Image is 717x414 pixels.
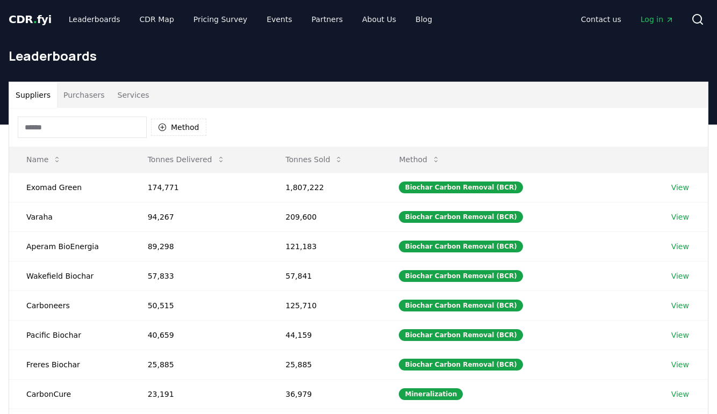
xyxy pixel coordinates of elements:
td: Carboneers [9,290,131,320]
button: Services [111,82,156,108]
a: View [671,389,689,400]
td: 40,659 [131,320,269,350]
td: 121,183 [268,231,382,261]
a: Events [258,10,300,29]
a: Log in [632,10,683,29]
td: Pacific Biochar [9,320,131,350]
div: Biochar Carbon Removal (BCR) [399,329,522,341]
button: Purchasers [57,82,111,108]
a: View [671,271,689,281]
td: 209,600 [268,202,382,231]
a: About Us [354,10,405,29]
td: 25,885 [268,350,382,379]
button: Method [151,119,206,136]
td: 89,298 [131,231,269,261]
div: Biochar Carbon Removal (BCR) [399,241,522,252]
a: View [671,330,689,340]
h1: Leaderboards [9,47,708,64]
span: Log in [641,14,674,25]
button: Tonnes Delivered [139,149,234,170]
span: . [33,13,37,26]
span: CDR fyi [9,13,52,26]
a: View [671,359,689,370]
div: Biochar Carbon Removal (BCR) [399,181,522,193]
nav: Main [572,10,683,29]
div: Mineralization [399,388,463,400]
td: 44,159 [268,320,382,350]
button: Name [18,149,70,170]
td: 50,515 [131,290,269,320]
div: Biochar Carbon Removal (BCR) [399,300,522,311]
a: Partners [303,10,352,29]
a: CDR.fyi [9,12,52,27]
td: 25,885 [131,350,269,379]
a: Leaderboards [60,10,129,29]
td: Wakefield Biochar [9,261,131,290]
td: Exomad Green [9,172,131,202]
button: Tonnes Sold [277,149,352,170]
button: Suppliers [9,82,57,108]
td: 36,979 [268,379,382,409]
td: 23,191 [131,379,269,409]
td: Aperam BioEnergia [9,231,131,261]
a: View [671,241,689,252]
a: View [671,212,689,222]
td: 1,807,222 [268,172,382,202]
td: 57,841 [268,261,382,290]
td: 57,833 [131,261,269,290]
td: CarbonCure [9,379,131,409]
td: 94,267 [131,202,269,231]
div: Biochar Carbon Removal (BCR) [399,211,522,223]
div: Biochar Carbon Removal (BCR) [399,270,522,282]
td: Freres Biochar [9,350,131,379]
div: Biochar Carbon Removal (BCR) [399,359,522,371]
nav: Main [60,10,441,29]
a: View [671,182,689,193]
a: View [671,300,689,311]
a: Pricing Survey [185,10,256,29]
a: Contact us [572,10,630,29]
td: Varaha [9,202,131,231]
button: Method [390,149,449,170]
td: 125,710 [268,290,382,320]
a: CDR Map [131,10,183,29]
td: 174,771 [131,172,269,202]
a: Blog [407,10,441,29]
